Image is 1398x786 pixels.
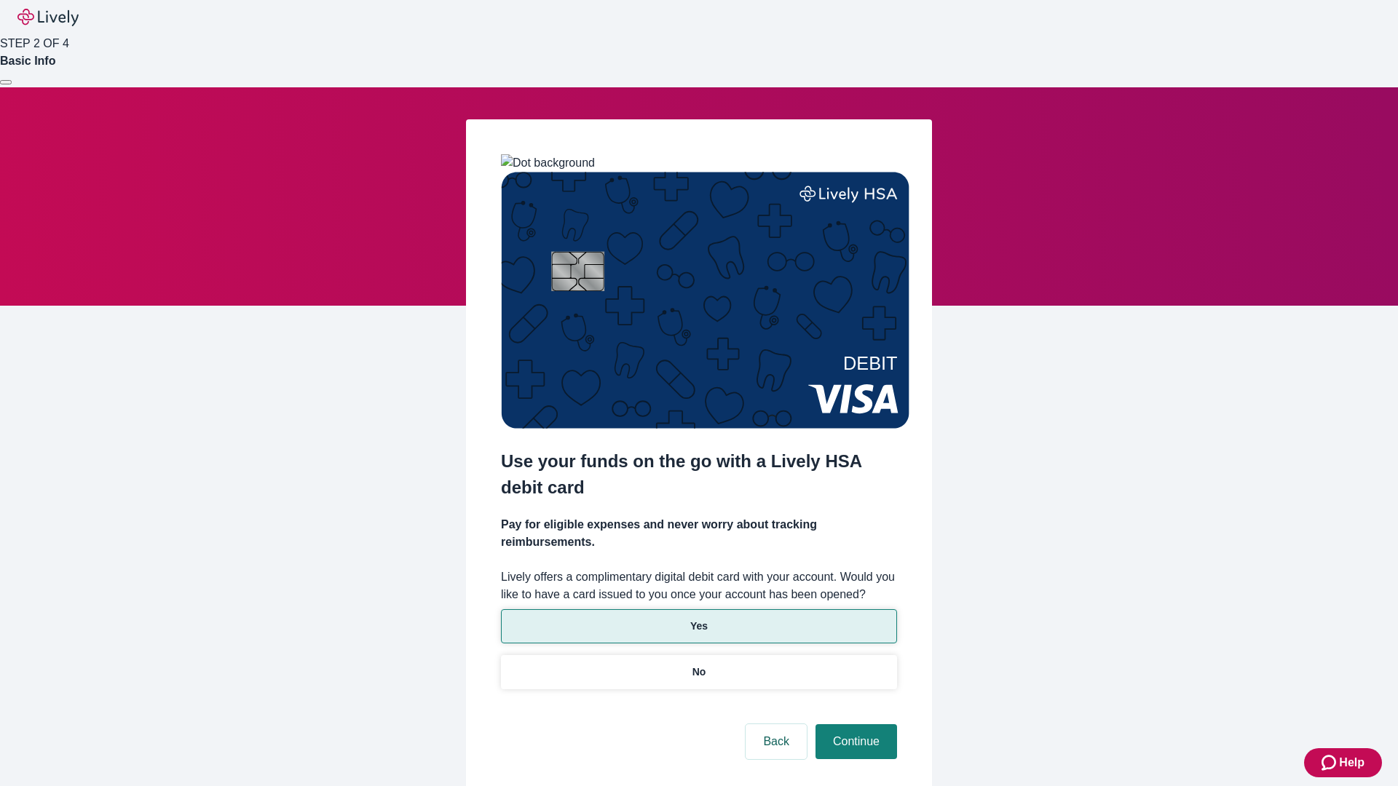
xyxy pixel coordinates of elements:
[690,619,708,634] p: Yes
[501,516,897,551] h4: Pay for eligible expenses and never worry about tracking reimbursements.
[1339,754,1365,771] span: Help
[501,655,897,689] button: No
[17,9,79,26] img: Lively
[501,154,595,172] img: Dot background
[501,609,897,643] button: Yes
[692,664,706,680] p: No
[1304,748,1382,777] button: Zendesk support iconHelp
[746,724,807,759] button: Back
[1322,754,1339,771] svg: Zendesk support icon
[501,448,897,501] h2: Use your funds on the go with a Lively HSA debit card
[501,172,909,429] img: Debit card
[815,724,897,759] button: Continue
[501,568,897,603] label: Lively offers a complimentary digital debit card with your account. Would you like to have a card...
